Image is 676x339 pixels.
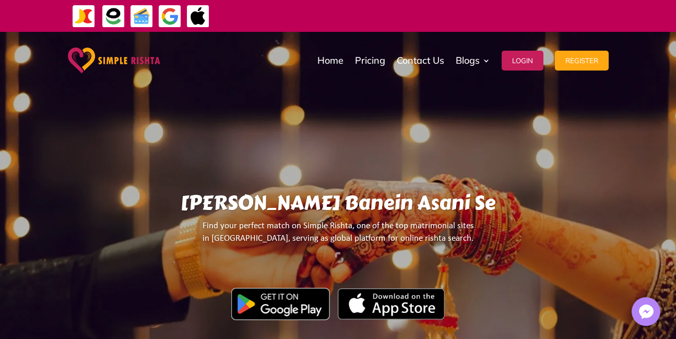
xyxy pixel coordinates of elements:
[317,34,343,87] a: Home
[555,34,609,87] a: Register
[397,34,444,87] a: Contact Us
[72,5,96,28] img: JazzCash-icon
[158,5,182,28] img: GooglePay-icon
[412,6,435,25] strong: ایزی پیسہ
[231,288,330,320] img: Google Play
[555,51,609,71] button: Register
[88,220,588,254] p: Find your perfect match on Simple Rishta, one of the top matrimonial sites in [GEOGRAPHIC_DATA], ...
[88,191,588,220] h1: [PERSON_NAME] Banein Asani Se
[438,6,460,25] strong: جاز کیش
[130,5,153,28] img: Credit Cards
[456,34,490,87] a: Blogs
[102,5,125,28] img: EasyPaisa-icon
[355,34,385,87] a: Pricing
[502,34,543,87] a: Login
[502,51,543,71] button: Login
[186,5,210,28] img: ApplePay-icon
[636,301,657,322] img: Messenger
[258,9,671,22] div: ایپ میں پیمنٹ صرف گوگل پے اور ایپل پے کے ذریعے ممکن ہے۔ ، یا کریڈٹ کارڈ کے ذریعے ویب سائٹ پر ہوگی۔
